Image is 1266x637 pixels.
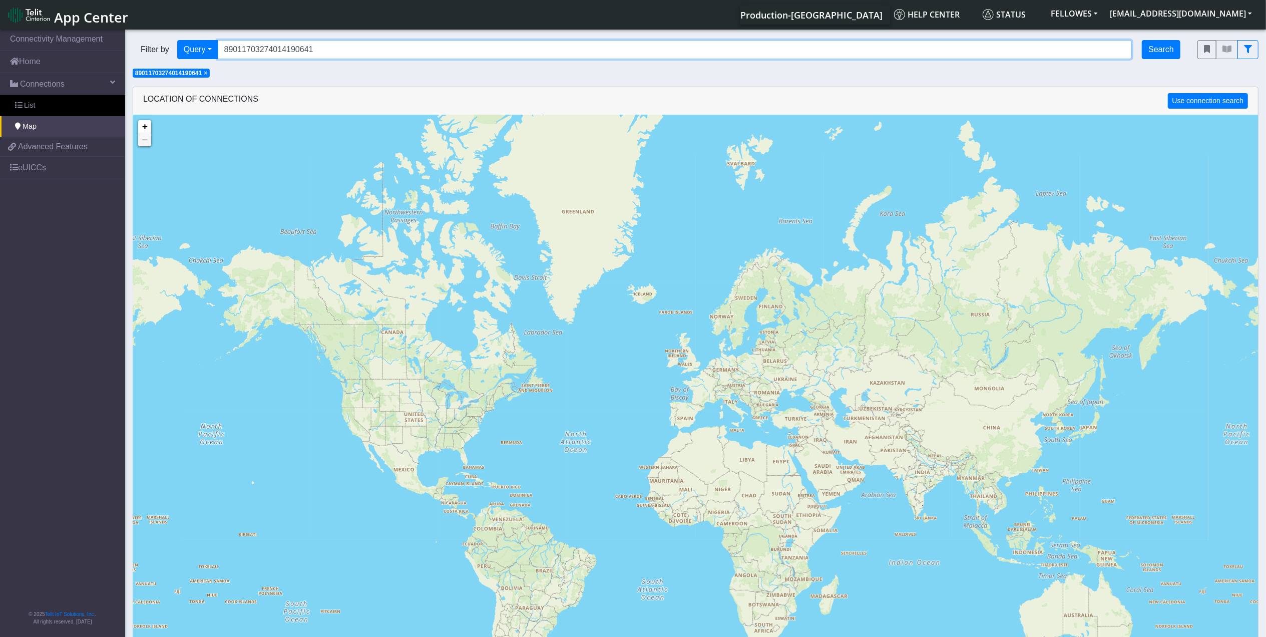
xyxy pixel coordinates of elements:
[45,611,95,617] a: Telit IoT Solutions, Inc.
[135,70,202,77] span: 89011703274014190641
[890,5,979,25] a: Help center
[894,9,905,20] img: knowledge.svg
[1168,93,1248,109] button: Use connection search
[1197,40,1258,59] div: fitlers menu
[20,78,65,90] span: Connections
[138,133,151,146] a: Zoom out
[894,9,960,20] span: Help center
[1045,5,1104,23] button: FELLOWES
[23,121,37,132] span: Map
[204,70,207,77] span: ×
[138,120,151,133] a: Zoom in
[740,5,882,25] a: Your current platform instance
[1142,40,1180,59] button: Search
[24,100,35,111] span: List
[983,9,1026,20] span: Status
[218,40,1132,59] input: Search...
[983,9,994,20] img: status.svg
[979,5,1045,25] a: Status
[133,87,1258,115] div: LOCATION OF CONNECTIONS
[204,70,207,76] button: Close
[54,8,128,27] span: App Center
[8,7,50,23] img: logo-telit-cinterion-gw-new.png
[177,40,218,59] button: Query
[18,141,88,153] span: Advanced Features
[8,4,127,26] a: App Center
[740,9,883,21] span: Production-[GEOGRAPHIC_DATA]
[1104,5,1258,23] button: [EMAIL_ADDRESS][DOMAIN_NAME]
[133,44,177,56] span: Filter by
